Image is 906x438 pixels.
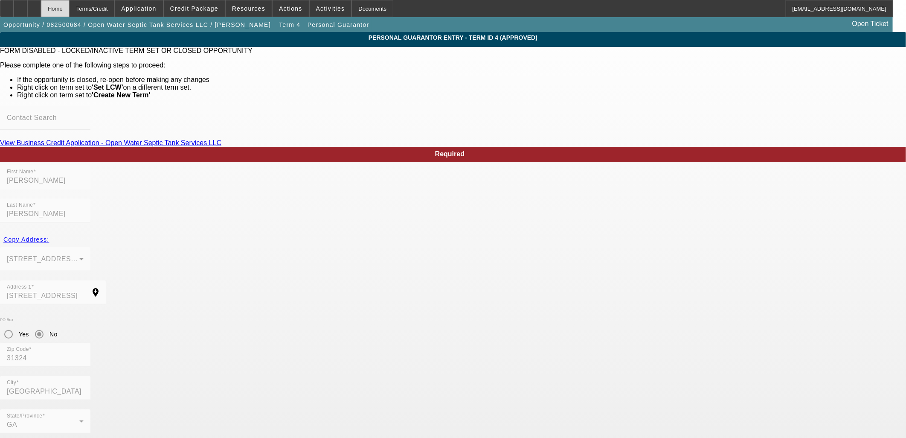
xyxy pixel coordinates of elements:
[7,169,33,175] mat-label: First Name
[232,5,265,12] span: Resources
[435,150,465,158] span: Required
[6,34,900,41] span: Personal Guarantor Entry - Term ID 4 (Approved)
[17,91,906,99] li: Right click on term set to
[7,347,29,352] mat-label: Zip Code
[7,284,31,290] mat-label: Address 1
[17,76,906,84] li: If the opportunity is closed, re-open before making any changes
[85,287,106,298] mat-icon: add_location
[17,84,906,91] li: Right click on term set to on a different term set.
[7,413,42,419] mat-label: State/Province
[305,17,372,32] button: Personal Guarantor
[279,5,302,12] span: Actions
[316,5,345,12] span: Activities
[121,5,156,12] span: Application
[7,380,16,385] mat-label: City
[115,0,163,17] button: Application
[310,0,351,17] button: Activities
[92,91,150,99] b: 'Create New Term'
[92,84,123,91] b: 'Set LCW'
[308,21,369,28] span: Personal Guarantor
[279,21,300,28] span: Term 4
[164,0,225,17] button: Credit Package
[273,0,309,17] button: Actions
[7,202,33,208] mat-label: Last Name
[849,17,892,31] a: Open Ticket
[276,17,303,32] button: Term 4
[226,0,272,17] button: Resources
[3,21,271,28] span: Opportunity / 082500684 / Open Water Septic Tank Services LLC / [PERSON_NAME]
[7,114,57,121] mat-label: Contact Search
[170,5,218,12] span: Credit Package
